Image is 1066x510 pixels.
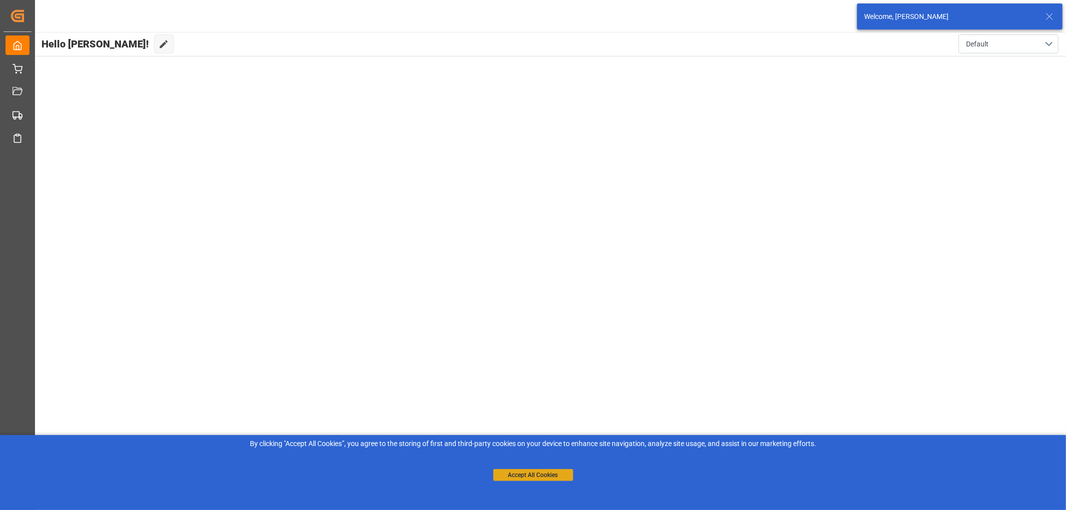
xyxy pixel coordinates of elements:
[7,439,1059,449] div: By clicking "Accept All Cookies”, you agree to the storing of first and third-party cookies on yo...
[959,34,1059,53] button: open menu
[493,469,573,481] button: Accept All Cookies
[41,34,149,53] span: Hello [PERSON_NAME]!
[864,11,1036,22] div: Welcome, [PERSON_NAME]
[966,39,989,49] span: Default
